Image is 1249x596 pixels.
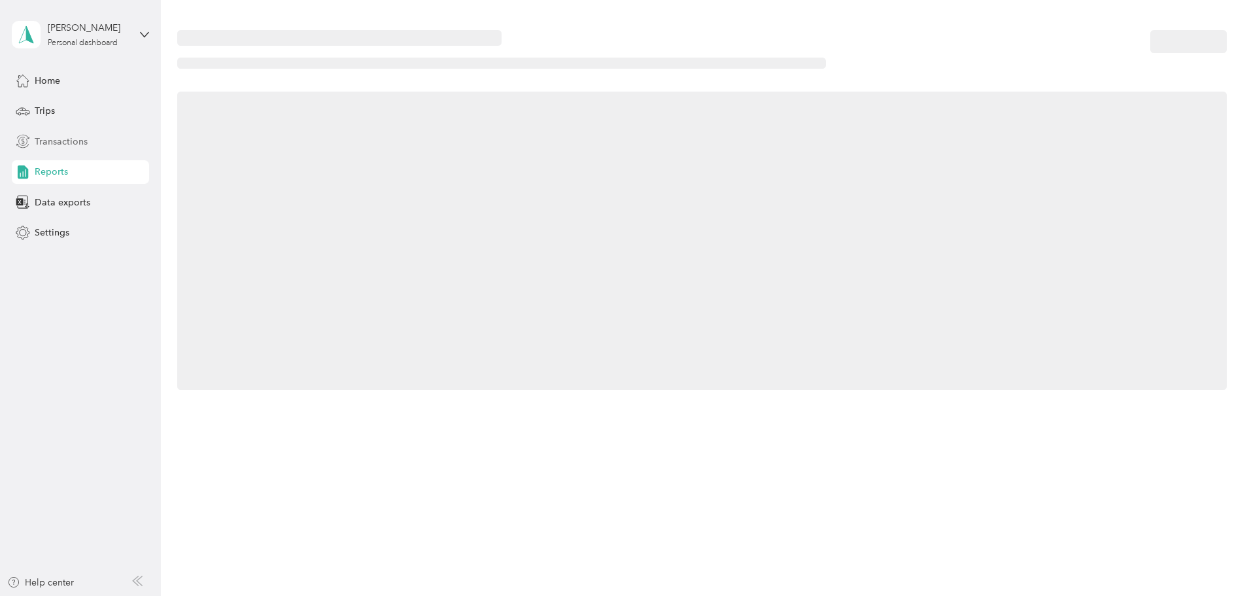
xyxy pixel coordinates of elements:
div: [PERSON_NAME] [48,21,129,35]
span: Transactions [35,135,88,149]
iframe: Everlance-gr Chat Button Frame [1176,523,1249,596]
div: Personal dashboard [48,39,118,47]
span: Trips [35,104,55,118]
button: Help center [7,576,74,589]
span: Home [35,74,60,88]
span: Settings [35,226,69,239]
span: Data exports [35,196,90,209]
span: Reports [35,165,68,179]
